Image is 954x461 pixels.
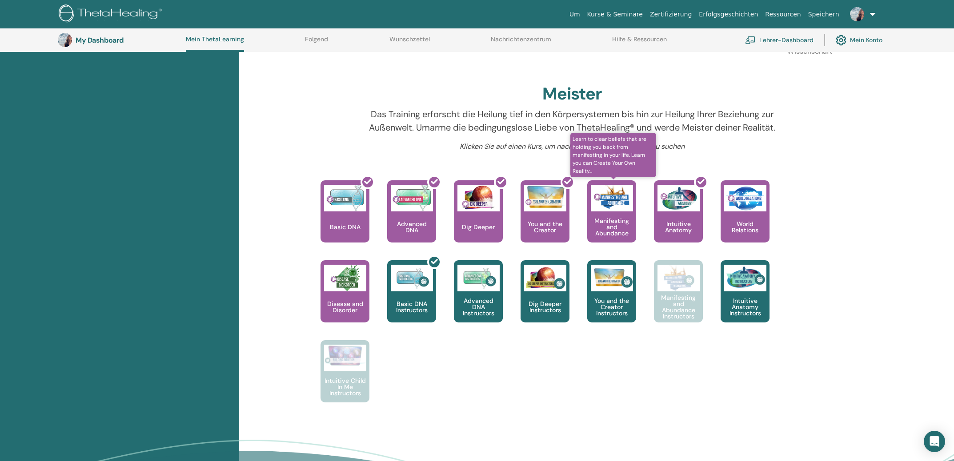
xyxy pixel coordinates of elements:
p: Basic DNA Instructors [387,301,436,313]
img: World Relations [724,185,766,211]
img: Intuitive Child In Me Instructors [324,345,366,366]
img: logo.png [59,4,165,24]
p: Meister [632,34,669,71]
a: Zertifizierung [646,6,695,23]
a: Um [566,6,584,23]
a: Learn to clear beliefs that are holding you back from manifesting in your life. Learn you can Cre... [587,180,636,260]
p: World Relations [721,221,770,233]
a: Folgend [305,36,328,50]
p: You and the Creator Instructors [587,298,636,316]
a: Manifesting and Abundance Instructors Manifesting and Abundance Instructors [654,260,703,340]
img: Manifesting and Abundance Instructors [657,265,700,291]
p: Zertifikat der Wissenschaft [787,34,825,71]
a: Intuitive Anatomy Instructors Intuitive Anatomy Instructors [721,260,770,340]
img: chalkboard-teacher.svg [745,36,756,44]
a: You and the Creator Instructors You and the Creator Instructors [587,260,636,340]
div: Open Intercom Messenger [924,431,945,452]
p: Manifesting and Abundance Instructors [654,294,703,319]
img: You and the Creator [524,185,566,209]
a: Dig Deeper Dig Deeper [454,180,503,260]
a: Dig Deeper Instructors Dig Deeper Instructors [521,260,569,340]
img: Disease and Disorder [324,265,366,291]
p: Das Training erforscht die Heilung tief in den Körpersystemen bis hin zur Heilung Ihrer Beziehung... [360,107,785,134]
img: Advanced DNA [391,185,433,211]
a: Nachrichtenzentrum [491,36,551,50]
img: default.jpg [58,33,72,47]
img: default.jpg [850,7,864,21]
p: Dig Deeper [458,224,498,230]
p: Advanced DNA [387,221,436,233]
p: Lehrer [476,34,513,71]
p: Dig Deeper Instructors [521,301,569,313]
img: Basic DNA [324,185,366,211]
p: Klicken Sie auf einen Kurs, um nach verfügbaren Seminaren zu suchen [360,141,785,152]
p: Advanced DNA Instructors [454,298,503,316]
img: Advanced DNA Instructors [457,265,500,291]
a: Mein Konto [836,30,882,50]
a: Hilfe & Ressourcen [612,36,667,50]
a: Intuitive Child In Me Instructors Intuitive Child In Me Instructors [321,340,369,420]
a: Erfolgsgeschichten [695,6,762,23]
a: Speichern [805,6,843,23]
img: You and the Creator Instructors [591,265,633,291]
p: Disease and Disorder [321,301,369,313]
img: Basic DNA Instructors [391,265,433,291]
a: Ressourcen [762,6,804,23]
img: cog.svg [836,32,846,48]
a: Wunschzettel [389,36,430,50]
img: Intuitive Anatomy [657,185,700,211]
p: Intuitive Child In Me Instructors [321,378,369,396]
p: Manifesting and Abundance [587,218,636,236]
p: You and the Creator [521,221,569,233]
img: Dig Deeper [457,185,500,211]
a: World Relations World Relations [721,180,770,260]
img: Intuitive Anatomy Instructors [724,265,766,291]
a: Disease and Disorder Disease and Disorder [321,260,369,340]
h3: My Dashboard [76,36,164,44]
a: Basic DNA Basic DNA [321,180,369,260]
a: You and the Creator You and the Creator [521,180,569,260]
img: Dig Deeper Instructors [524,265,566,291]
p: Intuitive Anatomy [654,221,703,233]
a: Basic DNA Instructors Basic DNA Instructors [387,260,436,340]
a: Intuitive Anatomy Intuitive Anatomy [654,180,703,260]
p: Praktiker [320,34,357,71]
h2: Meister [542,84,602,104]
p: Intuitive Anatomy Instructors [721,298,770,316]
span: Learn to clear beliefs that are holding you back from manifesting in your life. Learn you can Cre... [570,133,656,177]
img: Manifesting and Abundance [591,185,633,211]
a: Advanced DNA Advanced DNA [387,180,436,260]
a: Advanced DNA Instructors Advanced DNA Instructors [454,260,503,340]
a: Mein ThetaLearning [186,36,244,52]
a: Kurse & Seminare [584,6,646,23]
a: Lehrer-Dashboard [745,30,814,50]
